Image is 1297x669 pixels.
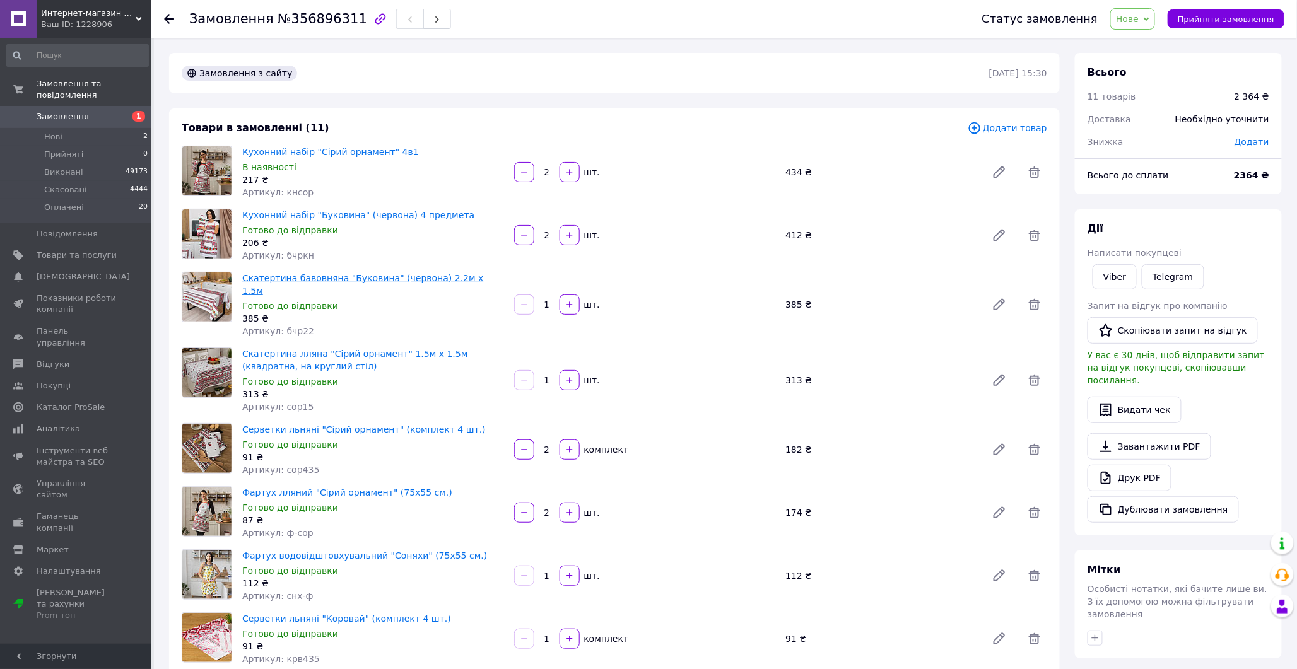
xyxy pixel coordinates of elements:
span: Доставка [1088,114,1131,124]
span: Товари в замовленні (11) [182,122,329,134]
span: Покупці [37,380,71,392]
span: Налаштування [37,566,101,577]
span: 4444 [130,184,148,195]
div: 412 ₴ [780,226,982,244]
a: Viber [1093,264,1137,289]
div: 313 ₴ [780,371,982,389]
span: Скасовані [44,184,87,195]
div: шт. [581,229,601,241]
div: шт. [581,166,601,178]
span: Гаманець компанії [37,511,117,533]
span: Прийняті [44,149,83,160]
input: Пошук [6,44,149,67]
span: Видалити [1022,223,1047,248]
span: Виконані [44,166,83,178]
div: Замовлення з сайту [182,66,297,81]
img: Кухонний набір "Сірий орнамент" 4в1 [182,146,232,195]
span: Готово до відправки [242,376,338,387]
a: Друк PDF [1088,465,1171,491]
span: Нове [1116,14,1139,24]
span: Повідомлення [37,228,98,240]
span: Артикул: крв435 [242,654,320,664]
a: Серветки льняні "Коровай" (комплект 4 шт.) [242,614,451,624]
a: Скатертина бавовняна "Буковина" (червона) 2.2м х 1.5м [242,273,484,296]
a: Редагувати [987,223,1012,248]
img: Серветки льняні "Коровай" (комплект 4 шт.) [182,613,232,662]
div: шт. [581,374,601,387]
span: Додати [1235,137,1269,147]
a: Фартух лляний "Сірий орнамент" (75х55 см.) [242,487,452,497]
div: Ваш ID: 1228906 [41,19,151,30]
a: Скатертина лляна "Сірий орнамент" 1.5м х 1.5м (квадратна, на круглий стіл) [242,349,467,371]
button: Скопіювати запит на відгук [1088,317,1258,344]
span: Інструменти веб-майстра та SEO [37,445,117,468]
span: Прийняти замовлення [1178,15,1274,24]
span: Интернет-магазин "Платки опт" [41,8,136,19]
span: Готово до відправки [242,503,338,513]
span: Артикул: ф-сор [242,528,314,538]
span: Особисті нотатки, які бачите лише ви. З їх допомогою можна фільтрувати замовлення [1088,584,1267,619]
div: 87 ₴ [242,514,504,526]
span: Мітки [1088,564,1121,576]
span: Артикул: сор15 [242,402,314,412]
button: Дублювати замовлення [1088,496,1239,523]
span: [PERSON_NAME] та рахунки [37,587,117,622]
div: комплект [581,632,630,645]
a: Telegram [1142,264,1204,289]
span: Готово до відправки [242,566,338,576]
span: Видалити [1022,292,1047,317]
span: Артикул: кнсор [242,187,314,197]
span: В наявності [242,162,296,172]
span: Всього до сплати [1088,170,1169,180]
span: Видалити [1022,626,1047,651]
div: 112 ₴ [780,567,982,585]
div: 174 ₴ [780,504,982,521]
a: Кухонний набір "Буковина" (червона) 4 предмета [242,210,474,220]
span: Оплачені [44,202,84,213]
span: Артикул: бчркн [242,250,314,260]
a: Редагувати [987,368,1012,393]
span: 0 [143,149,148,160]
span: 11 товарів [1088,91,1136,102]
span: Видалити [1022,437,1047,462]
img: Кухонний набір "Буковина" (червона) 4 предмета [182,209,232,259]
div: шт. [581,506,601,519]
span: 2 [143,131,148,143]
a: Фартух водовідштовхувальний "Соняхи" (75х55 см.) [242,550,487,561]
div: 313 ₴ [242,388,504,400]
a: Редагувати [987,563,1012,588]
span: №356896311 [278,11,367,26]
span: Нові [44,131,62,143]
span: [DEMOGRAPHIC_DATA] [37,271,130,282]
div: Статус замовлення [982,13,1098,25]
div: шт. [581,298,601,311]
span: Товари та послуги [37,250,117,261]
a: Серветки льняні "Сірий орнамент" (комплект 4 шт.) [242,424,486,434]
span: Готово до відправки [242,225,338,235]
span: Видалити [1022,563,1047,588]
span: Показники роботи компанії [37,293,117,315]
img: Фартух лляний "Сірий орнамент" (75х55 см.) [182,487,232,536]
span: Замовлення [37,111,89,122]
div: 385 ₴ [242,312,504,325]
div: 385 ₴ [780,296,982,313]
div: 2 364 ₴ [1235,90,1269,103]
span: Знижка [1088,137,1124,147]
a: Завантажити PDF [1088,433,1211,460]
img: Скатертина бавовняна "Буковина" (червона) 2.2м х 1.5м [182,272,232,322]
div: 434 ₴ [780,163,982,181]
a: Редагувати [987,160,1012,185]
span: Каталог ProSale [37,402,105,413]
div: комплект [581,443,630,456]
div: шт. [581,569,601,582]
img: Фартух водовідштовхувальний "Соняхи" (75х55 см.) [182,550,232,599]
a: Редагувати [987,292,1012,317]
div: 217 ₴ [242,173,504,186]
button: Видати чек [1088,397,1182,423]
div: Prom топ [37,610,117,621]
div: 112 ₴ [242,577,504,590]
span: Видалити [1022,500,1047,525]
span: 20 [139,202,148,213]
span: Додати товар [968,121,1047,135]
span: Маркет [37,544,69,556]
